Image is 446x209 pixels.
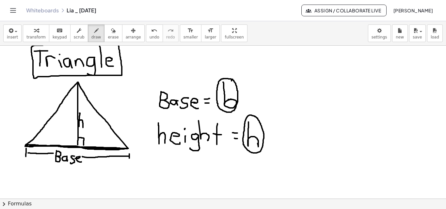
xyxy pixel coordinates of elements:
i: keyboard [56,27,63,35]
span: save [413,35,422,39]
span: keypad [53,35,67,39]
button: save [409,24,426,42]
span: new [396,35,404,39]
button: erase [104,24,122,42]
button: transform [23,24,49,42]
button: format_sizelarger [201,24,220,42]
i: format_size [207,27,214,35]
button: arrange [122,24,145,42]
button: new [392,24,408,42]
span: undo [150,35,159,39]
i: format_size [187,27,194,35]
button: scrub [70,24,88,42]
button: draw [88,24,105,42]
span: fullscreen [225,35,244,39]
button: keyboardkeypad [49,24,71,42]
button: [PERSON_NAME] [388,5,438,16]
span: larger [205,35,216,39]
i: redo [167,27,174,35]
button: Assign / Collaborate Live [301,5,387,16]
button: undoundo [146,24,163,42]
a: Whiteboards [26,7,59,14]
span: load [431,35,439,39]
button: load [427,24,443,42]
button: settings [368,24,391,42]
button: format_sizesmaller [180,24,201,42]
span: settings [372,35,387,39]
button: fullscreen [221,24,247,42]
span: redo [166,35,175,39]
button: redoredo [163,24,179,42]
span: smaller [183,35,198,39]
button: insert [3,24,22,42]
span: draw [91,35,101,39]
span: Assign / Collaborate Live [307,7,381,13]
span: insert [7,35,18,39]
span: [PERSON_NAME] [393,7,433,13]
span: scrub [74,35,85,39]
span: arrange [126,35,141,39]
button: Toggle navigation [8,5,18,16]
i: undo [151,27,157,35]
span: erase [108,35,119,39]
span: transform [26,35,46,39]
